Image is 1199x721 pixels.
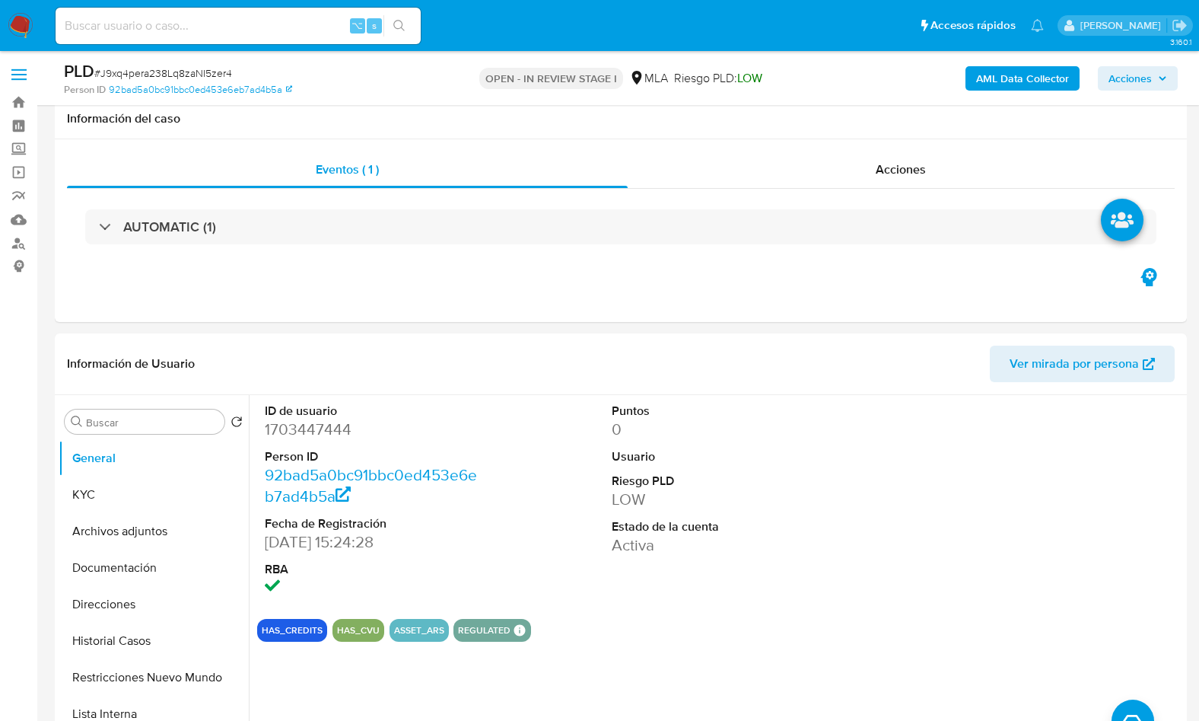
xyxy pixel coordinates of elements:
button: Ver mirada por persona [990,346,1175,382]
button: Documentación [59,550,249,586]
span: Acciones [876,161,926,178]
span: Accesos rápidos [930,18,1016,33]
dt: Riesgo PLD [612,473,828,490]
span: ⌥ [351,18,363,33]
span: Eventos ( 1 ) [316,161,379,178]
span: Riesgo PLD: [674,70,762,87]
b: PLD [64,59,94,83]
a: 92bad5a0bc91bbc0ed453e6eb7ad4b5a [265,464,477,507]
dd: LOW [612,489,828,510]
p: jian.marin@mercadolibre.com [1080,18,1166,33]
button: Restricciones Nuevo Mundo [59,659,249,696]
h1: Información de Usuario [67,356,195,372]
dt: Puntos [612,403,828,420]
button: KYC [59,477,249,513]
div: MLA [629,70,668,87]
div: AUTOMATIC (1) [85,209,1156,244]
dt: Person ID [265,448,481,465]
dd: 0 [612,419,828,440]
button: Acciones [1098,66,1178,91]
button: Historial Casos [59,623,249,659]
button: Archivos adjuntos [59,513,249,550]
dd: 1703447444 [265,419,481,440]
span: # J9xq4pera238Lq8zaNI5zer4 [94,65,232,81]
h3: AUTOMATIC (1) [123,219,216,235]
a: 92bad5a0bc91bbc0ed453e6eb7ad4b5a [109,83,292,97]
dt: Estado de la cuenta [612,518,828,535]
p: OPEN - IN REVIEW STAGE I [479,68,623,89]
input: Buscar usuario o caso... [56,16,421,36]
b: Person ID [64,83,106,97]
span: LOW [737,69,762,87]
dt: Usuario [612,448,828,465]
span: s [372,18,377,33]
dt: ID de usuario [265,403,481,420]
h1: Información del caso [67,111,1175,126]
input: Buscar [86,416,218,429]
a: Notificaciones [1031,19,1044,32]
span: Acciones [1108,66,1152,91]
button: Volver al orden por defecto [231,416,243,432]
button: AML Data Collector [965,66,1080,91]
a: Salir [1172,18,1188,33]
dd: Activa [612,534,828,556]
dt: Fecha de Registración [265,515,481,532]
b: AML Data Collector [976,66,1069,91]
dd: [DATE] 15:24:28 [265,531,481,553]
button: search-icon [383,15,415,37]
button: Buscar [71,416,83,428]
dt: RBA [265,561,481,578]
button: General [59,440,249,477]
span: Ver mirada por persona [1010,346,1139,382]
button: Direcciones [59,586,249,623]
